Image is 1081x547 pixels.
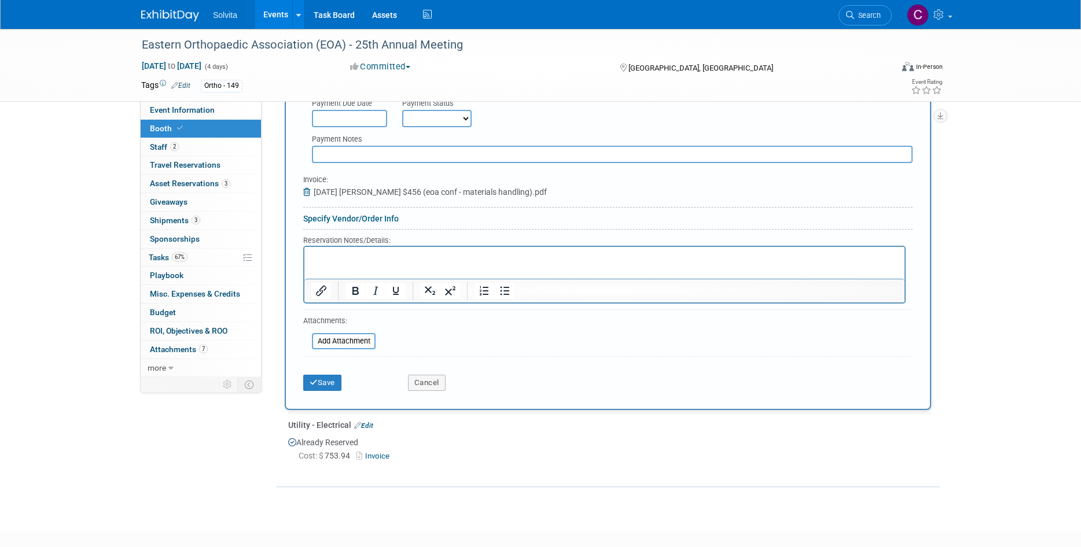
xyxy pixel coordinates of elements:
[141,10,199,21] img: ExhibitDay
[150,234,200,243] span: Sponsorships
[303,214,399,223] a: Specify Vendor/Order Info
[149,253,187,262] span: Tasks
[628,64,773,72] span: [GEOGRAPHIC_DATA], [GEOGRAPHIC_DATA]
[150,345,208,354] span: Attachments
[150,105,215,114] span: Event Information
[192,216,200,224] span: 3
[288,431,931,472] div: Already Reserved
[141,322,261,340] a: ROI, Objectives & ROO
[204,63,228,71] span: (4 days)
[288,419,931,431] div: Utility - Electrical
[141,101,261,119] a: Event Information
[141,175,261,193] a: Asset Reservations3
[141,212,261,230] a: Shipments3
[345,283,365,299] button: Bold
[150,326,227,335] span: ROI, Objectives & ROO
[303,187,314,197] a: Remove Attachment
[907,4,929,26] img: Cindy Miller
[141,193,261,211] a: Giveaways
[141,359,261,377] a: more
[150,197,187,206] span: Giveaways
[213,10,237,20] span: Solvita
[218,377,238,392] td: Personalize Event Tab Strip
[201,80,242,92] div: Ortho - 149
[141,79,190,93] td: Tags
[475,283,494,299] button: Numbered list
[141,285,261,303] a: Misc. Expenses & Credits
[238,377,262,392] td: Toggle Event Tabs
[148,363,166,372] span: more
[150,271,183,280] span: Playbook
[386,283,406,299] button: Underline
[839,5,892,25] a: Search
[222,179,230,188] span: 3
[171,82,190,90] a: Edit
[366,283,385,299] button: Italic
[303,316,376,329] div: Attachments:
[303,175,547,186] div: Invoice:
[141,120,261,138] a: Booth
[141,249,261,267] a: Tasks67%
[177,125,183,131] i: Booth reservation complete
[138,35,874,56] div: Eastern Orthopaedic Association (EOA) - 25th Annual Meeting
[199,345,208,353] span: 7
[823,60,943,77] div: Event Format
[314,187,547,197] span: [DATE] [PERSON_NAME] $456 (eoa conf - materials handling).pdf
[150,179,230,188] span: Asset Reservations
[915,62,943,71] div: In-Person
[911,79,942,85] div: Event Rating
[299,451,355,460] span: 753.94
[150,289,240,298] span: Misc. Expenses & Credits
[150,308,176,317] span: Budget
[141,304,261,321] a: Budget
[312,98,385,110] div: Payment Due Date
[303,234,906,246] div: Reservation Notes/Details:
[150,216,200,225] span: Shipments
[440,283,460,299] button: Superscript
[141,61,202,71] span: [DATE] [DATE]
[166,61,177,71] span: to
[150,160,220,169] span: Travel Reservations
[304,247,904,279] iframe: Rich Text Area
[902,62,914,71] img: Format-Inperson.png
[299,451,325,460] span: Cost: $
[402,98,480,110] div: Payment Status
[311,283,331,299] button: Insert/edit link
[141,267,261,284] a: Playbook
[303,375,341,391] button: Save
[495,283,514,299] button: Bullet list
[150,124,185,133] span: Booth
[172,253,187,261] span: 67%
[420,283,440,299] button: Subscript
[408,375,446,391] button: Cancel
[354,422,373,430] a: Edit
[170,142,179,151] span: 2
[346,61,415,73] button: Committed
[141,230,261,248] a: Sponsorships
[150,142,179,151] span: Staff
[854,11,881,20] span: Search
[312,134,913,146] div: Payment Notes
[141,156,261,174] a: Travel Reservations
[356,452,394,460] a: Invoice
[141,138,261,156] a: Staff2
[141,341,261,358] a: Attachments7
